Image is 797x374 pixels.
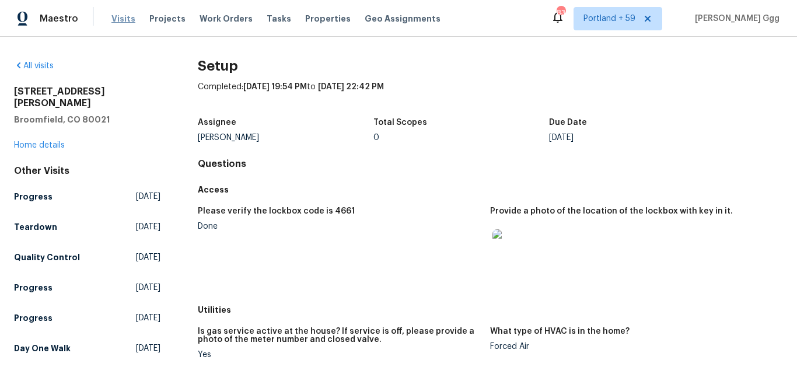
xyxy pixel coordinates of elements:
[198,81,783,111] div: Completed: to
[690,13,779,25] span: [PERSON_NAME] Ggg
[490,327,630,335] h5: What type of HVAC is in the home?
[14,216,160,237] a: Teardown[DATE]
[136,221,160,233] span: [DATE]
[14,221,57,233] h5: Teardown
[373,134,549,142] div: 0
[14,312,53,324] h5: Progress
[549,118,587,127] h5: Due Date
[136,191,160,202] span: [DATE]
[549,134,725,142] div: [DATE]
[14,86,160,109] h2: [STREET_ADDRESS][PERSON_NAME]
[198,327,481,344] h5: Is gas service active at the house? If service is off, please provide a photo of the meter number...
[583,13,635,25] span: Portland + 59
[305,13,351,25] span: Properties
[198,351,481,359] div: Yes
[14,247,160,268] a: Quality Control[DATE]
[198,304,783,316] h5: Utilities
[198,207,355,215] h5: Please verify the lockbox code is 4661
[149,13,186,25] span: Projects
[14,282,53,293] h5: Progress
[557,7,565,19] div: 834
[198,134,373,142] div: [PERSON_NAME]
[14,114,160,125] h5: Broomfield, CO 80021
[14,141,65,149] a: Home details
[14,342,71,354] h5: Day One Walk
[14,277,160,298] a: Progress[DATE]
[14,307,160,328] a: Progress[DATE]
[14,186,160,207] a: Progress[DATE]
[14,62,54,70] a: All visits
[14,191,53,202] h5: Progress
[318,83,384,91] span: [DATE] 22:42 PM
[243,83,307,91] span: [DATE] 19:54 PM
[365,13,441,25] span: Geo Assignments
[490,207,733,215] h5: Provide a photo of the location of the lockbox with key in it.
[136,282,160,293] span: [DATE]
[198,222,481,230] div: Done
[14,338,160,359] a: Day One Walk[DATE]
[14,165,160,177] div: Other Visits
[136,342,160,354] span: [DATE]
[111,13,135,25] span: Visits
[490,342,774,351] div: Forced Air
[136,251,160,263] span: [DATE]
[14,251,80,263] h5: Quality Control
[373,118,427,127] h5: Total Scopes
[200,13,253,25] span: Work Orders
[40,13,78,25] span: Maestro
[136,312,160,324] span: [DATE]
[198,118,236,127] h5: Assignee
[198,184,783,195] h5: Access
[267,15,291,23] span: Tasks
[198,60,783,72] h2: Setup
[198,158,783,170] h4: Questions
